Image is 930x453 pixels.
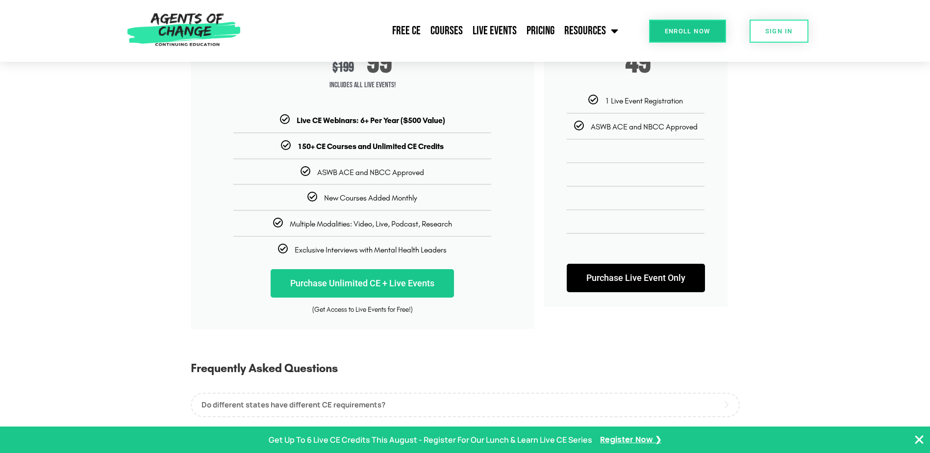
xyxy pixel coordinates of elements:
span: 1 Live Event Registration [605,96,683,105]
b: Live CE Webinars: 6+ Per Year ($500 Value) [297,116,445,125]
span: Includes ALL Live Events! [191,75,534,95]
a: Register Now ❯ [600,433,661,447]
span: ASWB ACE and NBCC Approved [317,168,424,177]
span: Exclusive Interviews with Mental Health Leaders [295,245,447,254]
span: New Courses Added Monthly [324,193,417,202]
a: Resources [559,19,623,43]
a: Live Events [468,19,522,43]
span: $ [332,59,338,75]
span: Enroll Now [665,28,710,34]
span: Multiple Modalities: Video, Live, Podcast, Research [290,219,452,228]
b: 150+ CE Courses and Unlimited CE Credits [298,142,444,151]
span: 99 [367,50,392,75]
a: Purchase Unlimited CE + Live Events [271,269,454,298]
a: Pricing [522,19,559,43]
h3: Frequently Asked Questions [191,359,740,387]
button: Close Banner [913,434,925,446]
div: (Get Access to Live Events for Free!) [205,305,520,315]
a: Enroll Now [649,20,726,43]
p: Get Up To 6 Live CE Credits This August - Register For Our Lunch & Learn Live CE Series [269,433,592,447]
div: 199 [332,59,354,75]
a: Purchase Live Event Only [567,264,705,292]
a: SIGN IN [750,20,808,43]
span: SIGN IN [765,28,793,34]
a: Courses [426,19,468,43]
span: 49 [626,50,651,75]
span: ASWB ACE and NBCC Approved [591,122,698,131]
a: Do different states have different CE requirements? [191,393,740,417]
nav: Menu [246,19,623,43]
a: Free CE [387,19,426,43]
